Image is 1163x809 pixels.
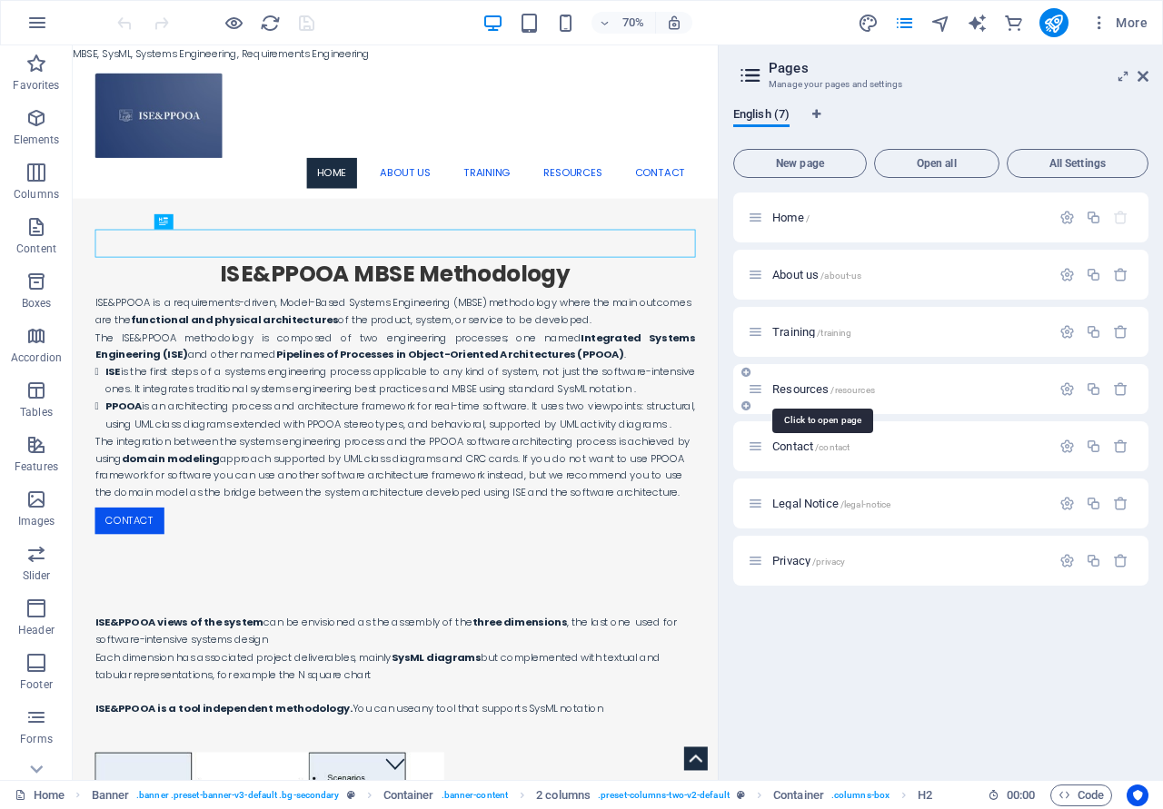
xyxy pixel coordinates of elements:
i: On resize automatically adjust zoom level to fit chosen device. [666,15,682,31]
div: Duplicate [1086,553,1101,568]
div: About us/about-us [767,269,1050,281]
span: Resources [772,382,875,396]
p: Content [16,242,56,256]
button: design [858,12,880,34]
span: English (7) [733,104,790,129]
button: navigator [930,12,952,34]
span: : [1019,788,1022,802]
i: This element is a customizable preset [347,790,355,800]
p: Columns [14,187,59,202]
p: Boxes [22,296,52,311]
button: New page [733,149,867,178]
p: Favorites [13,78,59,93]
button: publish [1039,8,1069,37]
span: Click to open page [772,325,851,339]
h3: Manage your pages and settings [769,76,1112,93]
div: Settings [1059,439,1075,454]
div: Remove [1113,381,1128,397]
div: Settings [1059,267,1075,282]
div: Remove [1113,324,1128,340]
span: /privacy [812,557,845,567]
i: Reload page [260,13,281,34]
i: This element is a customizable preset [737,790,745,800]
button: Code [1050,784,1112,806]
div: Contact/contact [767,440,1050,452]
p: Images [18,514,55,528]
span: 00 00 [1007,784,1035,806]
span: Click to open page [772,439,850,453]
span: Open all [882,158,991,169]
i: Pages (Ctrl+Alt+S) [894,13,915,34]
span: Code [1059,784,1104,806]
p: Footer [20,677,53,692]
nav: breadcrumb [92,784,933,806]
span: . columns-box [831,784,890,806]
span: Click to open page [772,211,810,224]
p: Forms [20,732,53,746]
button: text_generator [967,12,989,34]
div: Duplicate [1086,324,1101,340]
button: Click here to leave preview mode and continue editing [223,12,244,34]
div: Home/ [767,212,1050,223]
i: Navigator [930,13,951,34]
h6: 70% [619,12,648,34]
a: Click to cancel selection. Double-click to open Pages [15,784,65,806]
span: Click to open page [772,268,861,281]
span: . banner-content [442,784,508,806]
div: Settings [1059,553,1075,568]
span: /resources [830,385,874,395]
span: Click to open page [772,497,890,510]
div: Training/training [767,326,1050,338]
span: /contact [815,442,850,452]
button: Open all [874,149,999,178]
span: New page [741,158,859,169]
div: Resources/resources [767,383,1050,395]
span: . preset-columns-two-v2-default [598,784,730,806]
button: 70% [591,12,656,34]
div: Duplicate [1086,267,1101,282]
div: Settings [1059,381,1075,397]
p: Features [15,459,58,474]
div: Settings [1059,210,1075,225]
div: Remove [1113,439,1128,454]
span: Click to select. Double-click to edit [92,784,130,806]
div: Remove [1113,496,1128,511]
span: /legal-notice [840,499,891,509]
div: Duplicate [1086,210,1101,225]
span: More [1090,14,1148,32]
span: / [806,213,810,223]
button: All Settings [1007,149,1148,178]
p: Accordion [11,350,62,365]
h2: Pages [769,60,1148,76]
i: Commerce [1003,13,1024,34]
h6: Session time [988,784,1036,806]
div: The startpage cannot be deleted [1113,210,1128,225]
p: Slider [23,568,51,583]
span: /about-us [820,271,861,281]
div: Legal Notice/legal-notice [767,498,1050,509]
div: Privacy/privacy [767,555,1050,567]
div: Duplicate [1086,496,1101,511]
p: Header [18,623,55,637]
button: commerce [1003,12,1025,34]
div: Remove [1113,267,1128,282]
span: All Settings [1015,158,1140,169]
i: AI Writer [967,13,988,34]
div: Duplicate [1086,439,1101,454]
button: More [1083,8,1155,37]
p: Tables [20,405,53,419]
span: Click to open page [772,554,845,567]
button: pages [894,12,916,34]
div: Duplicate [1086,381,1101,397]
span: Click to select. Double-click to edit [383,784,434,806]
span: 2 columns [536,784,591,806]
i: Publish [1043,13,1064,34]
div: Language Tabs [733,107,1148,142]
p: Elements [14,133,60,147]
div: Remove [1113,553,1128,568]
span: Click to select. Double-click to edit [773,784,824,806]
div: Settings [1059,496,1075,511]
span: . banner .preset-banner-v3-default .bg-secondary [136,784,339,806]
span: Click to select. Double-click to edit [918,784,932,806]
div: Settings [1059,324,1075,340]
